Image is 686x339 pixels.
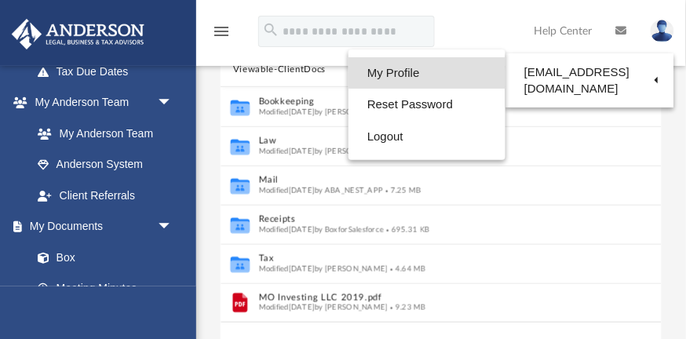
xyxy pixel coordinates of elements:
[259,226,385,234] span: Modified [DATE] by BoxforSalesforce
[259,137,603,147] button: Law
[259,293,603,303] button: MO Investing LLC 2019.pdf
[389,304,426,312] span: 9.23 MB
[348,89,505,121] a: Reset Password
[384,226,429,234] span: 695.31 KB
[259,304,389,312] span: Modified [DATE] by [PERSON_NAME]
[22,180,188,211] a: Client Referrals
[259,187,384,195] span: Modified [DATE] by ABA_NEST_APP
[22,273,188,304] a: Meeting Minutes
[157,211,188,243] span: arrow_drop_down
[259,176,603,186] button: Mail
[157,87,188,119] span: arrow_drop_down
[262,21,279,38] i: search
[233,63,326,77] button: Viewable-ClientDocs
[212,22,231,41] i: menu
[7,19,149,49] img: Anderson Advisors Platinum Portal
[259,108,389,116] span: Modified [DATE] by [PERSON_NAME]
[389,265,426,273] span: 4.64 MB
[259,97,603,108] button: Bookkeeping
[22,118,181,149] a: My Anderson Team
[259,254,603,264] button: Tax
[348,121,505,153] a: Logout
[22,56,196,87] a: Tax Due Dates
[259,148,389,155] span: Modified [DATE] by [PERSON_NAME]
[348,57,505,89] a: My Profile
[22,149,188,180] a: Anderson System
[505,57,674,104] a: [EMAIL_ADDRESS][DOMAIN_NAME]
[11,87,188,118] a: My Anderson Teamarrow_drop_down
[22,242,181,273] a: Box
[383,187,421,195] span: 7.25 MB
[651,20,674,42] img: User Pic
[259,265,389,273] span: Modified [DATE] by [PERSON_NAME]
[11,211,188,242] a: My Documentsarrow_drop_down
[259,215,603,225] button: Receipts
[212,30,231,41] a: menu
